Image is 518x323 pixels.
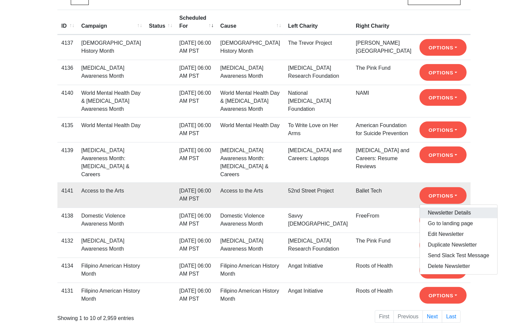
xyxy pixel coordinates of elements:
a: Edit Newsletter [420,229,497,240]
a: Duplicate Newsletter [420,240,497,250]
td: World Mental Health Day & [MEDICAL_DATA] Awareness Month [77,85,145,117]
div: Showing 1 to 10 of 2,959 entries [57,310,220,322]
td: [MEDICAL_DATA] Awareness Month [77,60,145,85]
td: 4139 [57,142,77,183]
td: [MEDICAL_DATA] Awareness Month [216,233,284,258]
div: Options [420,205,498,275]
a: Roots of Health [356,263,393,269]
th: Status: activate to sort column ascending [145,10,175,35]
a: [PERSON_NAME][GEOGRAPHIC_DATA] [356,40,412,54]
a: Angat Initiative [288,288,323,294]
a: The Pink Fund [356,65,391,71]
td: World Mental Health Day & [MEDICAL_DATA] Awareness Month [216,85,284,117]
a: NAMI [356,90,369,96]
td: 4136 [57,60,77,85]
td: [DATE] 06:00 AM PST [175,283,216,308]
th: Cause: activate to sort column ascending [216,10,284,35]
a: Next [423,310,442,323]
td: Domestic Violence Awareness Month [77,208,145,233]
td: World Mental Health Day [77,117,145,142]
a: National [MEDICAL_DATA] Foundation [288,90,331,112]
a: 52nd Street Project [288,188,334,194]
th: Left Charity [284,10,352,35]
a: American Foundation for Suicide Prevention [356,122,408,136]
a: Ballet Tech [356,188,382,194]
td: [DATE] 06:00 AM PST [175,208,216,233]
a: The Trevor Project [288,40,332,46]
td: Domestic Violence Awareness Month [216,208,284,233]
td: 4132 [57,233,77,258]
td: Filipino American History Month [77,258,145,283]
a: To Write Love on Her Arms [288,122,338,136]
button: Options [420,89,467,106]
td: [DATE] 06:00 AM PST [175,60,216,85]
a: The Pink Fund [356,238,391,244]
a: [MEDICAL_DATA] and Careers: Resume Reviews [356,147,409,169]
td: [MEDICAL_DATA] Awareness Month [77,233,145,258]
button: Options [420,187,467,204]
a: Roots of Health [356,288,393,294]
td: World Mental Health Day [216,117,284,142]
td: 4134 [57,258,77,283]
td: [DATE] 06:00 AM PST [175,258,216,283]
td: Filipino American History Month [216,258,284,283]
th: Scheduled For: activate to sort column ascending [175,10,216,35]
td: Filipino American History Month [216,283,284,308]
td: 4140 [57,85,77,117]
a: Newsletter Details [420,208,497,218]
button: Options [420,287,467,304]
a: Last [442,310,461,323]
button: Options [420,146,467,163]
td: [DEMOGRAPHIC_DATA] History Month [77,35,145,60]
td: Access to the Arts [77,183,145,208]
td: Filipino American History Month [77,283,145,308]
a: Savvy [DEMOGRAPHIC_DATA] [288,213,348,227]
a: [MEDICAL_DATA] Research Foundation [288,238,339,252]
a: [MEDICAL_DATA] Research Foundation [288,65,339,79]
td: 4131 [57,283,77,308]
td: [DATE] 06:00 AM PST [175,35,216,60]
th: ID: activate to sort column ascending [57,10,77,35]
a: Send Slack Test Message [420,250,497,261]
button: Options [420,64,467,81]
td: [MEDICAL_DATA] Awareness Month: [MEDICAL_DATA] & Careers [216,142,284,183]
a: Delete Newsletter [420,261,497,272]
td: [DATE] 06:00 AM PST [175,142,216,183]
td: 4135 [57,117,77,142]
button: Options [420,121,467,138]
a: [MEDICAL_DATA] and Careers: Laptops [288,147,341,161]
td: 4138 [57,208,77,233]
td: 4137 [57,35,77,60]
td: [DATE] 06:00 AM PST [175,85,216,117]
th: Campaign: activate to sort column ascending [77,10,145,35]
a: FreeFrom [356,213,379,219]
td: [DATE] 06:00 AM PST [175,233,216,258]
a: Angat Initiative [288,263,323,269]
td: [DATE] 06:00 AM PST [175,183,216,208]
th: Right Charity [352,10,416,35]
td: Access to the Arts [216,183,284,208]
a: Go to landing page [420,218,497,229]
td: [MEDICAL_DATA] Awareness Month [216,60,284,85]
button: Options [420,39,467,56]
td: [MEDICAL_DATA] Awareness Month: [MEDICAL_DATA] & Careers [77,142,145,183]
td: 4141 [57,183,77,208]
td: [DEMOGRAPHIC_DATA] History Month [216,35,284,60]
td: [DATE] 06:00 AM PST [175,117,216,142]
